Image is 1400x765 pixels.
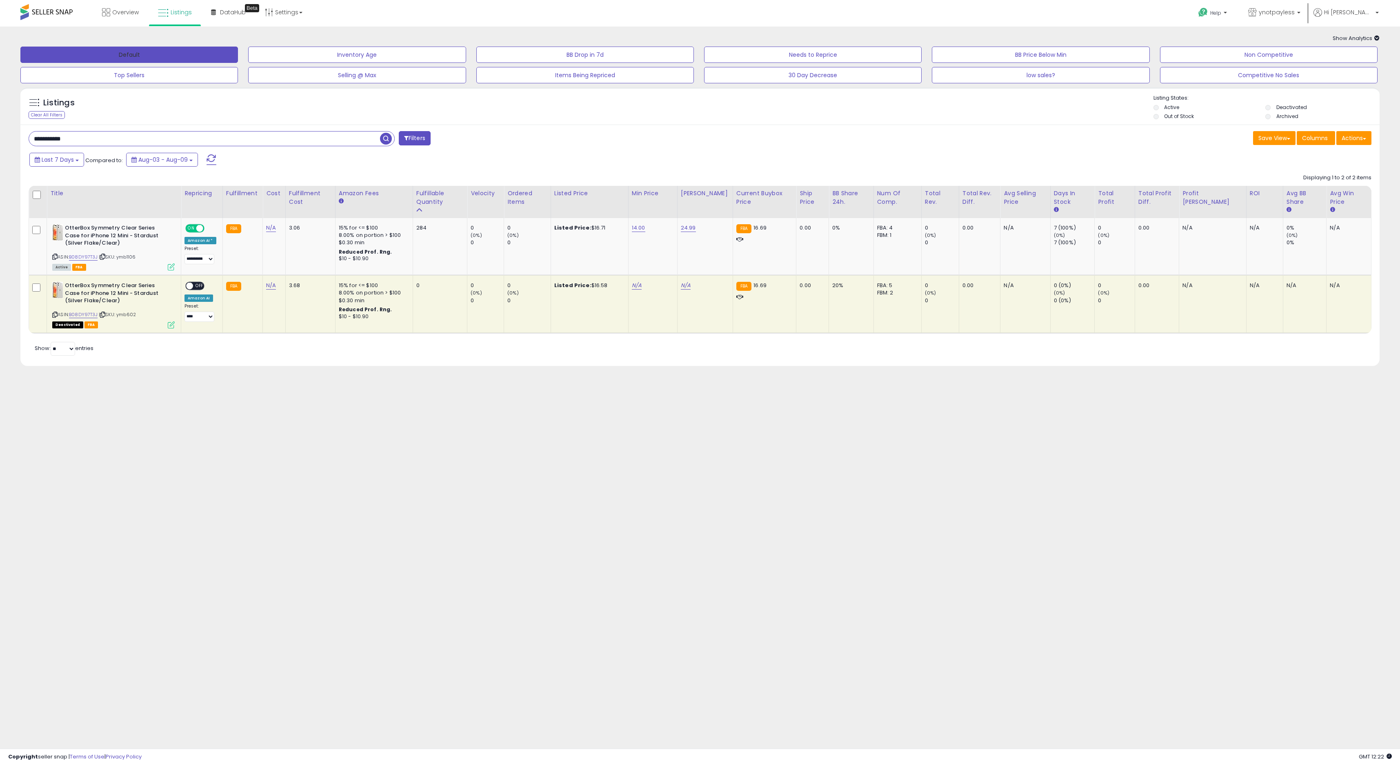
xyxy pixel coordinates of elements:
div: FBM: 1 [877,232,915,239]
span: ON [186,225,196,232]
div: 0.00 [1138,282,1173,289]
span: OFF [193,283,206,290]
div: Fulfillable Quantity [416,189,464,206]
div: 0.00 [1138,224,1173,232]
div: Displaying 1 to 2 of 2 items [1303,174,1371,182]
div: Min Price [632,189,674,198]
a: N/A [632,281,642,290]
span: FBA [72,264,86,271]
small: FBA [226,224,241,233]
b: OtterBox Symmetry Clear Series Case for iPhone 12 Mini - Stardust (Silver Flake/Clear) [65,224,164,249]
div: $0.30 min [339,297,407,304]
b: Reduced Prof. Rng. [339,248,392,255]
span: | SKU: ymb602 [99,311,136,318]
div: Velocity [471,189,500,198]
button: Selling @ Max [248,67,466,83]
div: Clear All Filters [29,111,65,119]
button: Inventory Age [248,47,466,63]
small: (0%) [1098,290,1109,296]
div: ASIN: [52,282,175,327]
button: Items Being Repriced [476,67,694,83]
div: 284 [416,224,461,232]
div: 3.68 [289,282,329,289]
div: Preset: [184,303,216,322]
a: 14.00 [632,224,645,232]
button: low sales? [932,67,1149,83]
div: 15% for <= $100 [339,224,407,232]
small: (0%) [471,232,482,239]
button: Non Competitive [1160,47,1378,63]
div: Total Profit [1098,189,1131,206]
span: Overview [112,8,139,16]
div: Avg Selling Price [1004,189,1047,206]
div: 0 [925,297,959,304]
div: FBA: 4 [877,224,915,232]
a: Help [1192,1,1235,27]
div: N/A [1004,224,1044,232]
div: 0.00 [962,282,994,289]
small: (0%) [925,232,936,239]
div: Cost [266,189,282,198]
span: 16.69 [753,281,767,289]
div: FBA: 5 [877,282,915,289]
div: Amazon AI * [184,237,216,244]
div: 15% for <= $100 [339,282,407,289]
small: FBA [736,282,751,291]
div: 0 [471,224,504,232]
small: (0%) [471,290,482,296]
div: 7 (100%) [1054,224,1095,232]
span: DataHub [220,8,246,16]
span: ynotpayless [1259,8,1295,16]
span: | SKU: ymb1106 [99,254,136,260]
small: FBA [736,224,751,233]
div: 0% [832,224,867,232]
div: 0 [925,282,959,289]
div: 0 [416,282,461,289]
button: Columns [1297,131,1335,145]
div: N/A [1330,282,1365,289]
button: Last 7 Days [29,153,84,167]
div: Title [50,189,178,198]
b: OtterBox Symmetry Clear Series Case for iPhone 12 Mini - Stardust (Silver Flake/Clear) [65,282,164,307]
button: Needs to Reprice [704,47,922,63]
div: 0 [507,282,551,289]
span: Compared to: [85,156,123,164]
span: Aug-03 - Aug-09 [138,156,188,164]
small: (0%) [1098,232,1109,239]
div: $0.30 min [339,239,407,246]
div: N/A [1287,282,1320,289]
div: FBM: 2 [877,289,915,297]
div: 0 (0%) [1054,282,1095,289]
div: 0 [925,239,959,246]
span: All listings that are unavailable for purchase on Amazon for any reason other than out-of-stock [52,321,83,328]
div: ASIN: [52,224,175,270]
small: Avg Win Price. [1330,206,1335,214]
div: N/A [1250,282,1277,289]
div: 0 [1098,282,1134,289]
a: Hi [PERSON_NAME] [1313,8,1379,27]
span: Show: entries [35,344,93,352]
small: (0%) [507,290,519,296]
div: 7 (100%) [1054,239,1095,246]
span: Show Analytics [1333,34,1380,42]
div: 0.00 [962,224,994,232]
div: Current Buybox Price [736,189,793,206]
div: [PERSON_NAME] [681,189,729,198]
div: 0 [471,297,504,304]
div: Repricing [184,189,219,198]
i: Get Help [1198,7,1208,18]
div: Profit [PERSON_NAME] [1182,189,1242,206]
small: Days In Stock. [1054,206,1059,214]
div: 0 [507,297,551,304]
button: Save View [1253,131,1296,145]
small: (0%) [1054,290,1065,296]
a: N/A [266,224,276,232]
div: Amazon Fees [339,189,409,198]
div: $16.71 [554,224,622,232]
button: BB Price Below Min [932,47,1149,63]
small: (0%) [1054,232,1065,239]
button: Top Sellers [20,67,238,83]
a: N/A [681,281,691,290]
div: Amazon AI [184,294,213,302]
a: 24.99 [681,224,696,232]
